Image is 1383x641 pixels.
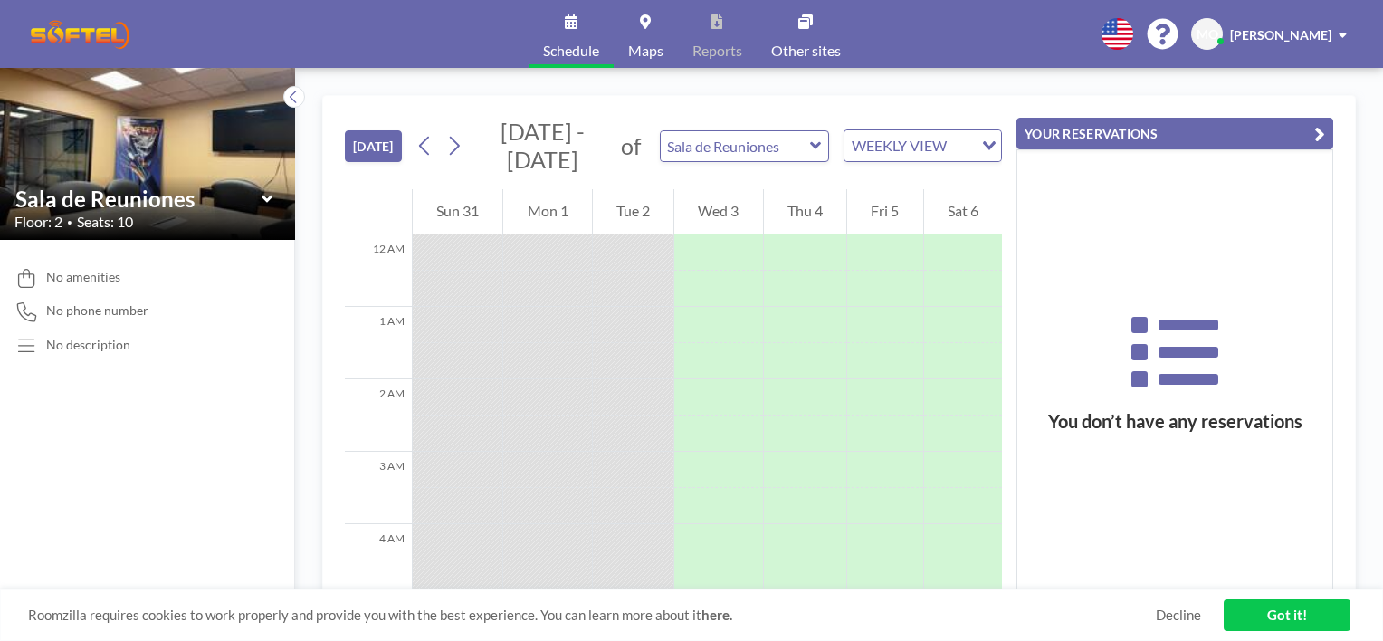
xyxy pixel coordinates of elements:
span: Maps [628,43,663,58]
span: No amenities [46,269,120,285]
span: [DATE] - [DATE] [501,118,585,173]
div: Fri 5 [847,189,922,234]
span: [PERSON_NAME] [1230,27,1331,43]
div: Tue 2 [593,189,673,234]
div: Thu 4 [764,189,846,234]
span: Schedule [543,43,599,58]
span: No phone number [46,302,148,319]
div: Wed 3 [674,189,762,234]
span: WEEKLY VIEW [848,134,950,158]
input: Search for option [952,134,971,158]
a: here. [701,607,732,623]
div: 1 AM [345,307,412,379]
div: Mon 1 [503,189,591,234]
input: Sala de Reuniones [15,186,262,212]
div: 2 AM [345,379,412,452]
span: Seats: 10 [77,213,133,231]
span: • [67,216,72,228]
a: Decline [1156,607,1201,624]
div: No description [46,337,130,353]
button: YOUR RESERVATIONS [1016,118,1333,149]
a: Got it! [1224,599,1350,631]
span: of [621,132,641,160]
div: Search for option [844,130,1001,161]
div: 3 AM [345,452,412,524]
span: Roomzilla requires cookies to work properly and provide you with the best experience. You can lea... [28,607,1156,624]
div: Sun 31 [413,189,502,234]
img: organization-logo [29,16,131,53]
input: Sala de Reuniones [661,131,810,161]
div: 4 AM [345,524,412,597]
button: [DATE] [345,130,402,162]
span: Floor: 2 [14,213,62,231]
h3: You don’t have any reservations [1017,410,1332,433]
span: Reports [692,43,742,58]
span: MO [1197,26,1218,43]
span: Other sites [771,43,841,58]
div: 12 AM [345,234,412,307]
div: Sat 6 [924,189,1002,234]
